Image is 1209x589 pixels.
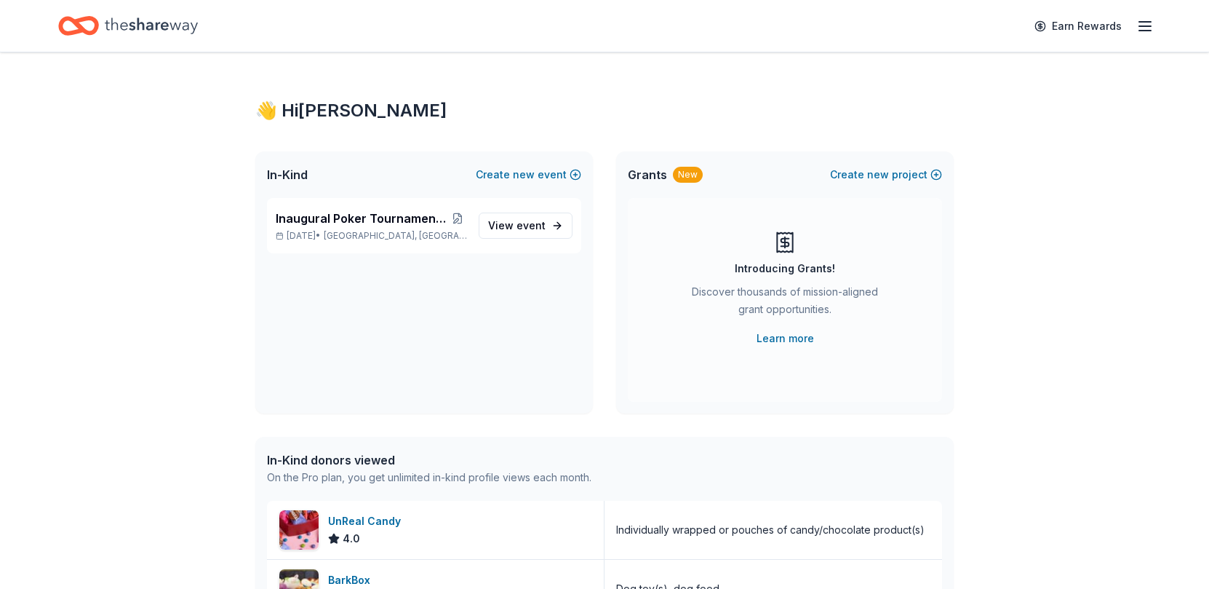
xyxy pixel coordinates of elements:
div: Individually wrapped or pouches of candy/chocolate product(s) [616,521,925,539]
div: Discover thousands of mission-aligned grant opportunities. [686,283,884,324]
button: Createnewevent [476,166,581,183]
a: Learn more [757,330,814,347]
div: In-Kind donors viewed [267,451,591,469]
div: Introducing Grants! [735,260,835,277]
a: Home [58,9,198,43]
div: New [673,167,703,183]
span: 4.0 [343,530,360,548]
span: View [488,217,546,234]
p: [DATE] • [276,230,467,242]
span: [GEOGRAPHIC_DATA], [GEOGRAPHIC_DATA] [324,230,467,242]
span: new [513,166,535,183]
span: Grants [628,166,667,183]
span: Inaugural Poker Tournament and Silent Auction [276,210,449,227]
a: Earn Rewards [1026,13,1130,39]
div: 👋 Hi [PERSON_NAME] [255,99,954,122]
span: In-Kind [267,166,308,183]
div: UnReal Candy [328,513,407,530]
a: View event [479,213,572,239]
button: Createnewproject [830,166,942,183]
span: event [516,219,546,232]
div: On the Pro plan, you get unlimited in-kind profile views each month. [267,469,591,486]
img: Image for UnReal Candy [279,510,319,550]
div: BarkBox [328,572,376,589]
span: new [867,166,889,183]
